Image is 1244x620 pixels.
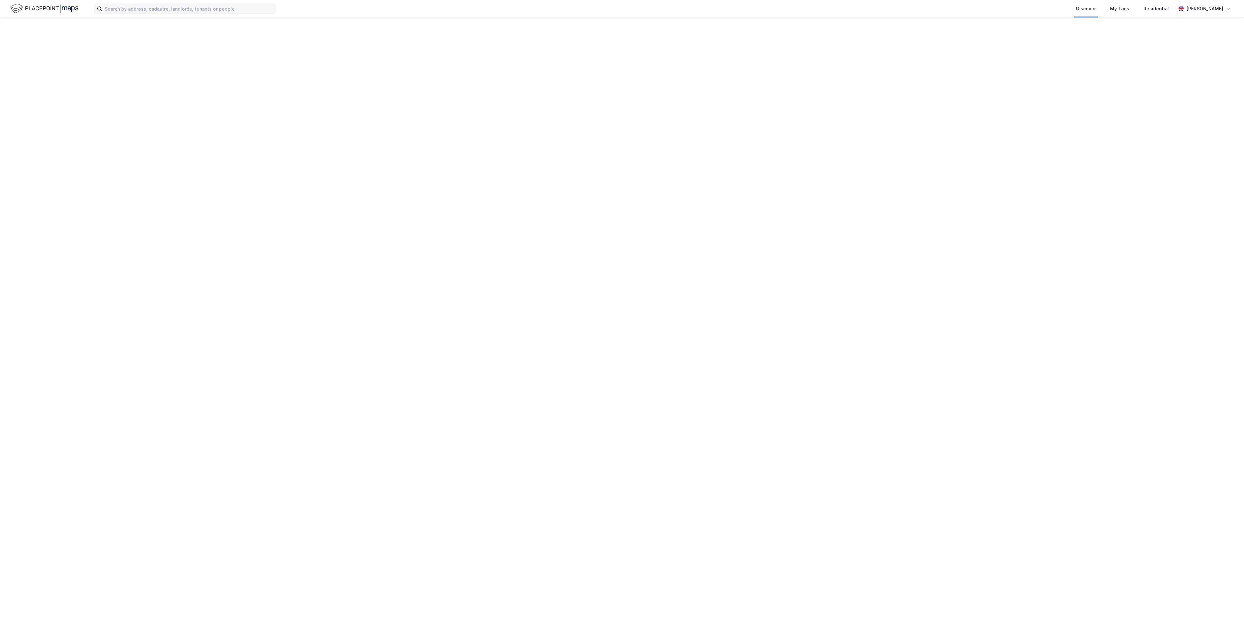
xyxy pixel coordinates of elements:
input: Search by address, cadastre, landlords, tenants or people [102,4,275,14]
div: My Tags [1110,5,1129,13]
iframe: Chat Widget [1212,589,1244,620]
div: Residential [1143,5,1169,13]
div: [PERSON_NAME] [1186,5,1223,13]
img: logo.f888ab2527a4732fd821a326f86c7f29.svg [10,3,78,14]
div: Discover [1076,5,1096,13]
